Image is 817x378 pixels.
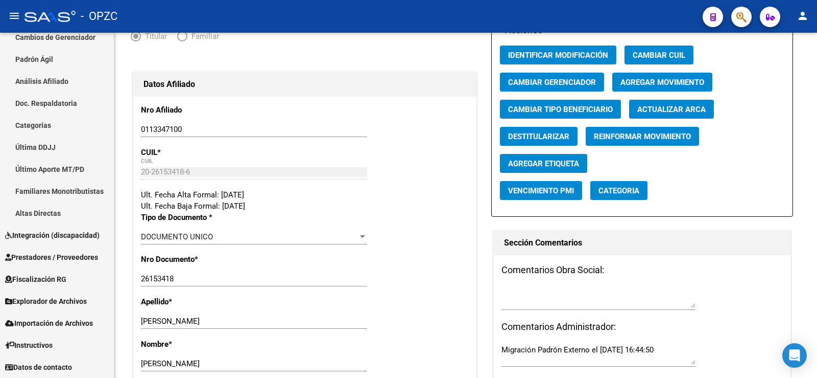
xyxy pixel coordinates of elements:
[508,78,596,87] span: Cambiar Gerenciador
[500,154,587,173] button: Agregar Etiqueta
[143,76,466,93] h1: Datos Afiliado
[141,189,469,201] div: Ult. Fecha Alta Formal: [DATE]
[187,31,219,42] span: Familiar
[500,100,621,119] button: Cambiar Tipo Beneficiario
[508,51,608,60] span: Identificar Modificación
[141,212,239,223] p: Tipo de Documento *
[598,186,639,195] span: Categoria
[500,46,616,64] button: Identificar Modificación
[508,105,613,114] span: Cambiar Tipo Beneficiario
[508,159,579,168] span: Agregar Etiqueta
[624,46,693,64] button: Cambiar CUIL
[629,100,714,119] button: Actualizar ARCA
[504,235,780,251] h1: Sección Comentarios
[81,5,117,28] span: - OPZC
[501,263,782,277] h3: Comentarios Obra Social:
[500,127,578,146] button: Destitularizar
[5,362,72,373] span: Datos de contacto
[612,73,712,92] button: Agregar Movimiento
[141,296,239,307] p: Apellido
[590,181,647,200] button: Categoria
[508,132,569,141] span: Destitularizar
[586,127,699,146] button: Reinformar Movimiento
[5,252,98,263] span: Prestadores / Proveedores
[141,339,239,350] p: Nombre
[797,10,809,22] mat-icon: person
[141,232,213,241] span: DOCUMENTO UNICO
[5,274,66,285] span: Fiscalización RG
[141,147,239,158] p: CUIL
[637,105,706,114] span: Actualizar ARCA
[500,73,604,92] button: Cambiar Gerenciador
[500,181,582,200] button: Vencimiento PMI
[8,10,20,22] mat-icon: menu
[508,186,574,195] span: Vencimiento PMI
[501,320,782,334] h3: Comentarios Administrador:
[141,254,239,265] p: Nro Documento
[5,230,100,241] span: Integración (discapacidad)
[620,78,704,87] span: Agregar Movimiento
[141,31,167,42] span: Titular
[5,340,53,351] span: Instructivos
[5,296,87,307] span: Explorador de Archivos
[633,51,685,60] span: Cambiar CUIL
[141,201,469,212] div: Ult. Fecha Baja Formal: [DATE]
[141,104,239,116] p: Nro Afiliado
[131,34,229,43] mat-radio-group: Elija una opción
[594,132,691,141] span: Reinformar Movimiento
[5,318,93,329] span: Importación de Archivos
[782,343,807,368] div: Open Intercom Messenger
